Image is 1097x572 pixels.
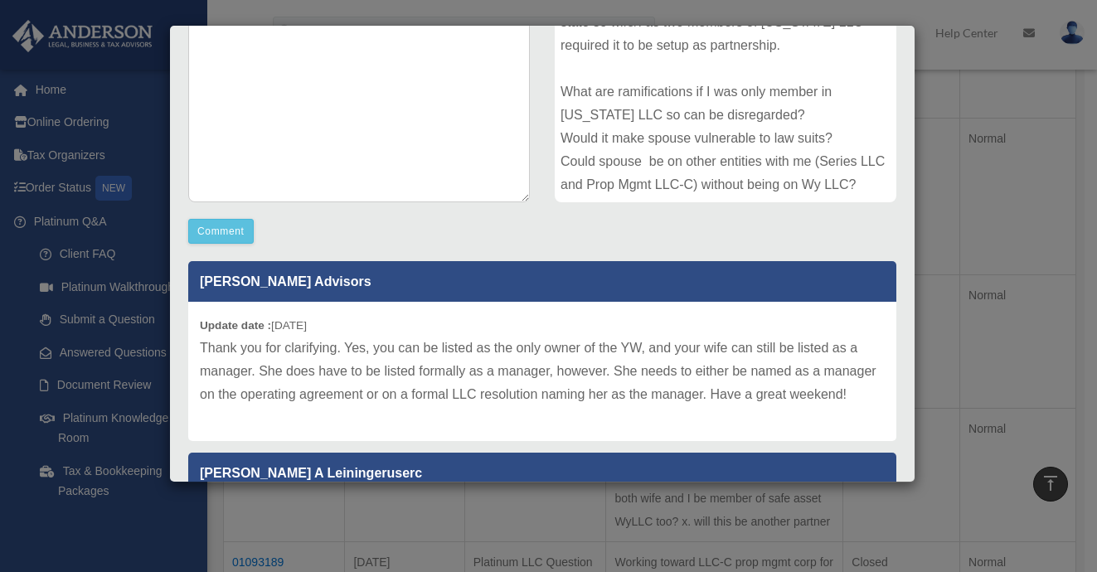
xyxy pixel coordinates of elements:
p: [PERSON_NAME] A Leiningeruserc [188,453,896,493]
small: [DATE] [200,319,307,332]
p: [PERSON_NAME] Advisors [188,261,896,302]
button: Comment [188,219,254,244]
p: Thank you for clarifying. Yes, you can be listed as the only owner of the YW, and your wife can s... [200,337,885,406]
b: Update date : [200,319,271,332]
